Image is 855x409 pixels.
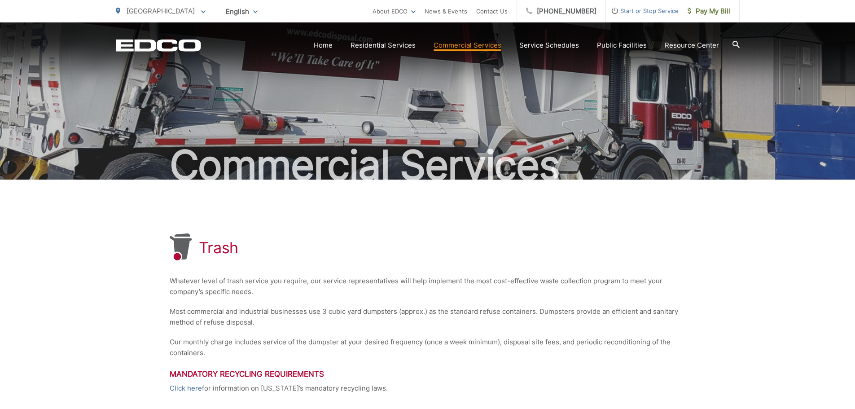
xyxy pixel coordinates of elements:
[476,6,508,17] a: Contact Us
[373,6,416,17] a: About EDCO
[116,143,740,188] h2: Commercial Services
[434,40,501,51] a: Commercial Services
[597,40,647,51] a: Public Facilities
[127,7,195,15] span: [GEOGRAPHIC_DATA]
[170,369,686,378] h3: Mandatory Recycling Requirements
[425,6,467,17] a: News & Events
[314,40,333,51] a: Home
[116,39,201,52] a: EDCD logo. Return to the homepage.
[519,40,579,51] a: Service Schedules
[170,383,686,394] p: for information on [US_STATE]’s mandatory recycling laws.
[170,383,202,394] a: Click here
[351,40,416,51] a: Residential Services
[199,239,239,257] h1: Trash
[219,4,264,19] span: English
[688,6,730,17] span: Pay My Bill
[665,40,719,51] a: Resource Center
[170,337,686,358] p: Our monthly charge includes service of the dumpster at your desired frequency (once a week minimu...
[170,276,686,297] p: Whatever level of trash service you require, our service representatives will help implement the ...
[170,306,686,328] p: Most commercial and industrial businesses use 3 cubic yard dumpsters (approx.) as the standard re...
